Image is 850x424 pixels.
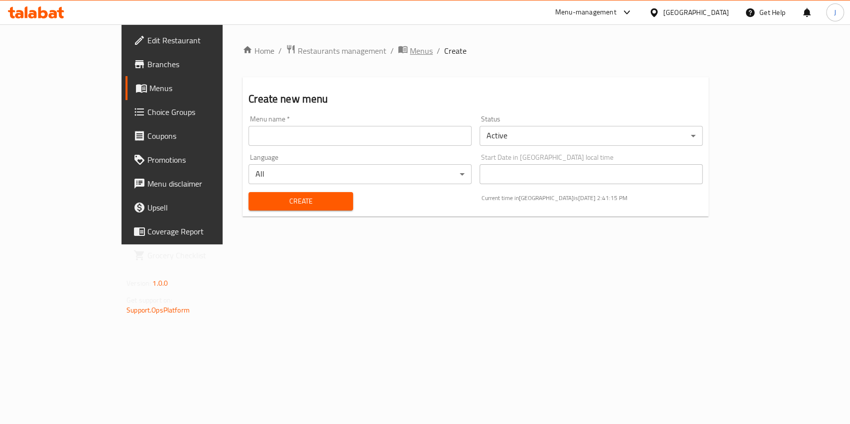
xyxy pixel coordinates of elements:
[147,202,255,213] span: Upsell
[147,106,255,118] span: Choice Groups
[248,192,353,211] button: Create
[410,45,433,57] span: Menus
[125,148,263,172] a: Promotions
[149,82,255,94] span: Menus
[125,196,263,219] a: Upsell
[278,45,282,57] li: /
[256,195,345,208] span: Create
[663,7,729,18] div: [GEOGRAPHIC_DATA]
[398,44,433,57] a: Menus
[125,124,263,148] a: Coupons
[125,219,263,243] a: Coverage Report
[298,45,386,57] span: Restaurants management
[390,45,394,57] li: /
[147,154,255,166] span: Promotions
[125,243,263,267] a: Grocery Checklist
[125,172,263,196] a: Menu disclaimer
[147,225,255,237] span: Coverage Report
[125,100,263,124] a: Choice Groups
[152,277,168,290] span: 1.0.0
[147,34,255,46] span: Edit Restaurant
[437,45,440,57] li: /
[248,164,472,184] div: All
[126,294,172,307] span: Get support on:
[147,130,255,142] span: Coupons
[125,28,263,52] a: Edit Restaurant
[126,304,190,317] a: Support.OpsPlatform
[480,126,703,146] div: Active
[286,44,386,57] a: Restaurants management
[147,178,255,190] span: Menu disclaimer
[126,277,151,290] span: Version:
[248,126,472,146] input: Please enter Menu name
[482,194,703,203] p: Current time in [GEOGRAPHIC_DATA] is [DATE] 2:41:15 PM
[147,58,255,70] span: Branches
[444,45,467,57] span: Create
[555,6,616,18] div: Menu-management
[243,44,709,57] nav: breadcrumb
[147,249,255,261] span: Grocery Checklist
[834,7,836,18] span: J
[125,76,263,100] a: Menus
[125,52,263,76] a: Branches
[248,92,703,106] h2: Create new menu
